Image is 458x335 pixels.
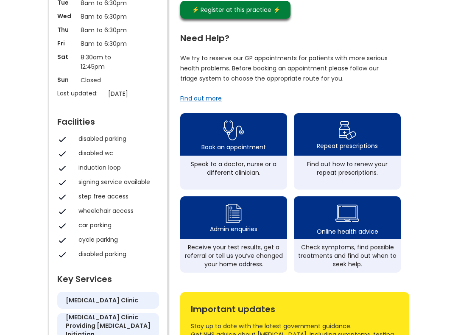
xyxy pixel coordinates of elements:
a: book appointment icon Book an appointmentSpeak to a doctor, nurse or a different clinician. [180,113,287,190]
div: disabled wc [78,149,155,157]
div: induction loop [78,163,155,172]
img: book appointment icon [223,118,244,143]
a: ⚡️ Register at this practice ⚡️ [180,1,290,19]
p: 8am to 6:30pm [81,39,136,48]
p: Last updated: [57,89,104,98]
div: Admin enquiries [210,225,257,233]
p: 8:30am to 12:45pm [81,53,136,71]
div: Key Services [57,271,159,283]
h5: [MEDICAL_DATA] clinic [66,296,138,304]
p: 8am to 6:30pm [81,25,136,35]
img: admin enquiry icon [224,202,243,225]
p: 8am to 6:30pm [81,12,136,21]
div: Important updates [191,301,399,313]
div: Book an appointment [201,143,266,151]
a: repeat prescription iconRepeat prescriptionsFind out how to renew your repeat prescriptions. [294,113,401,190]
div: step free access [78,192,155,201]
a: health advice iconOnline health adviceCheck symptoms, find possible treatments and find out when ... [294,196,401,273]
img: repeat prescription icon [338,119,357,142]
div: wheelchair access [78,207,155,215]
div: cycle parking [78,235,155,244]
div: Need Help? [180,30,401,42]
p: Sat [57,53,76,61]
div: ⚡️ Register at this practice ⚡️ [187,5,285,14]
a: admin enquiry iconAdmin enquiriesReceive your test results, get a referral or tell us you’ve chan... [180,196,287,273]
div: Repeat prescriptions [317,142,378,150]
p: [DATE] [108,89,163,98]
div: signing service available [78,178,155,186]
div: Online health advice [317,227,378,236]
p: Sun [57,75,76,84]
p: Fri [57,39,76,47]
div: disabled parking [78,134,155,143]
a: Find out more [180,94,222,103]
p: We try to reserve our GP appointments for patients with more serious health problems. Before book... [180,53,388,84]
div: car parking [78,221,155,229]
p: Closed [81,75,136,85]
p: Thu [57,25,76,34]
p: Wed [57,12,76,20]
div: Facilities [57,113,159,126]
div: Speak to a doctor, nurse or a different clinician. [184,160,283,177]
div: Find out how to renew your repeat prescriptions. [298,160,397,177]
img: health advice icon [335,199,359,227]
div: Check symptoms, find possible treatments and find out when to seek help. [298,243,397,268]
div: disabled parking [78,250,155,258]
div: Receive your test results, get a referral or tell us you’ve changed your home address. [184,243,283,268]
